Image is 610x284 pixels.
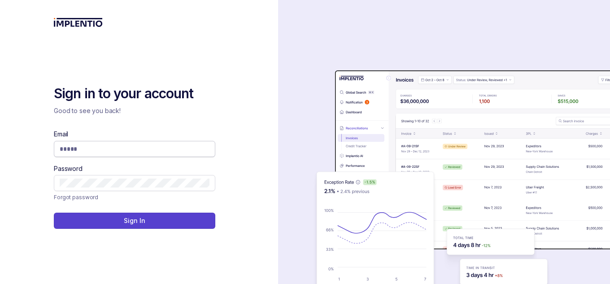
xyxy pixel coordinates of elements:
p: Sign In [124,216,145,225]
button: Sign In [54,213,215,229]
p: Good to see you back! [54,106,215,115]
a: Link Forgot password [54,193,98,202]
label: Password [54,164,83,173]
h2: Sign in to your account [54,85,215,103]
img: logo [54,18,103,27]
p: Forgot password [54,193,98,202]
label: Email [54,130,68,139]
